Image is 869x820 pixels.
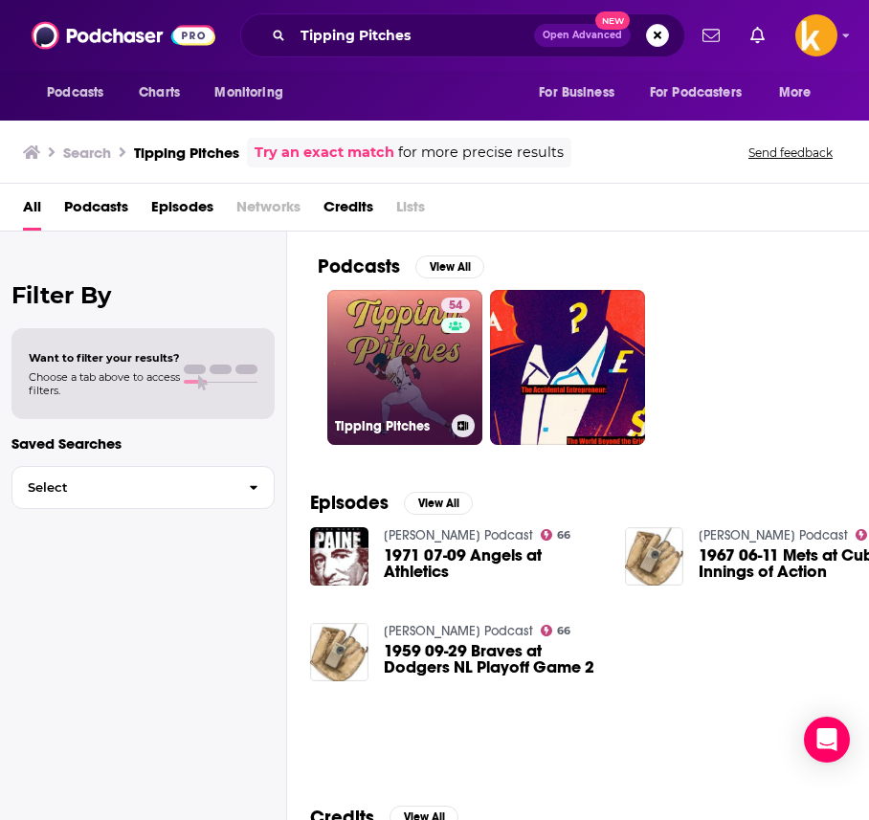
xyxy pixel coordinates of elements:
span: Logged in as sshawan [795,14,837,56]
span: Want to filter your results? [29,351,180,365]
span: Choose a tab above to access filters. [29,370,180,397]
h2: Podcasts [318,255,400,278]
button: open menu [201,75,307,111]
span: Charts [139,79,180,106]
h2: Episodes [310,491,389,515]
span: for more precise results [398,142,564,164]
button: open menu [766,75,836,111]
img: 1971 07-09 Angels at Athletics [310,527,368,586]
span: Podcasts [47,79,103,106]
a: 66 [541,625,571,636]
a: Podcasts [64,191,128,231]
span: Lists [396,191,425,231]
a: 54Tipping Pitches [327,290,482,445]
span: Monitoring [214,79,282,106]
a: 66 [541,529,571,541]
button: Select [11,466,275,509]
span: New [595,11,630,30]
a: Thomas Paine Podcast [384,527,533,543]
a: 1959 09-29 Braves at Dodgers NL Playoff Game 2 [384,643,602,676]
button: open menu [525,75,638,111]
a: Show notifications dropdown [695,19,727,52]
span: For Business [539,79,614,106]
img: 1967 06-11 Mets at Cubs 18 Innings of Action [625,527,683,586]
img: 1959 09-29 Braves at Dodgers NL Playoff Game 2 [310,623,368,681]
h3: Tipping Pitches [335,418,444,434]
a: Try an exact match [255,142,394,164]
a: All [23,191,41,231]
button: Send feedback [743,144,838,161]
a: Charts [126,75,191,111]
p: Saved Searches [11,434,275,453]
img: User Profile [795,14,837,56]
input: Search podcasts, credits, & more... [293,20,534,51]
h2: Filter By [11,281,275,309]
button: View All [404,492,473,515]
a: Thomas Paine Podcast [699,527,848,543]
a: EpisodesView All [310,491,473,515]
span: 66 [557,531,570,540]
img: Podchaser - Follow, Share and Rate Podcasts [32,17,215,54]
a: PodcastsView All [318,255,484,278]
div: Open Intercom Messenger [804,717,850,763]
button: View All [415,255,484,278]
div: Search podcasts, credits, & more... [240,13,685,57]
span: More [779,79,812,106]
span: Select [12,481,234,494]
a: Credits [323,191,373,231]
button: open menu [33,75,128,111]
a: 1971 07-09 Angels at Athletics [384,547,602,580]
span: Open Advanced [543,31,622,40]
button: Open AdvancedNew [534,24,631,47]
a: Thomas Paine Podcast [384,623,533,639]
h3: Tipping Pitches [134,144,239,162]
span: For Podcasters [650,79,742,106]
span: 54 [449,297,462,316]
a: Show notifications dropdown [743,19,772,52]
span: 66 [557,627,570,635]
h3: Search [63,144,111,162]
button: open menu [637,75,769,111]
a: 54 [441,298,470,313]
a: Episodes [151,191,213,231]
button: Show profile menu [795,14,837,56]
span: Networks [236,191,301,231]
